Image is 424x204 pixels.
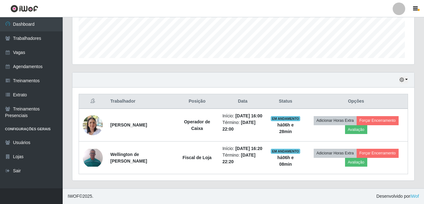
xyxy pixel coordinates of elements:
[410,194,419,199] a: iWof
[357,149,399,158] button: Forçar Encerramento
[83,149,103,166] img: 1724302399832.jpeg
[345,158,367,167] button: Avaliação
[271,149,301,154] span: EM ANDAMENTO
[184,119,210,131] strong: Operador de Caixa
[235,113,262,118] time: [DATE] 16:00
[376,193,419,200] span: Desenvolvido por
[235,146,262,151] time: [DATE] 16:20
[175,94,219,109] th: Posição
[110,122,147,127] strong: [PERSON_NAME]
[314,116,357,125] button: Adicionar Horas Extra
[304,94,408,109] th: Opções
[10,5,38,13] img: CoreUI Logo
[222,145,263,152] li: Início:
[183,155,212,160] strong: Fiscal de Loja
[277,122,294,134] strong: há 06 h e 28 min
[222,152,263,165] li: Término:
[267,94,304,109] th: Status
[222,113,263,119] li: Início:
[110,152,147,164] strong: Wellington de [PERSON_NAME]
[68,194,79,199] span: IWOF
[277,155,294,167] strong: há 06 h e 08 min
[345,125,367,134] button: Avaliação
[68,193,93,200] span: © 2025 .
[271,116,301,121] span: EM ANDAMENTO
[107,94,175,109] th: Trabalhador
[219,94,267,109] th: Data
[357,116,399,125] button: Forçar Encerramento
[222,119,263,132] li: Término:
[314,149,357,158] button: Adicionar Horas Extra
[83,112,103,138] img: 1726671654574.jpeg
